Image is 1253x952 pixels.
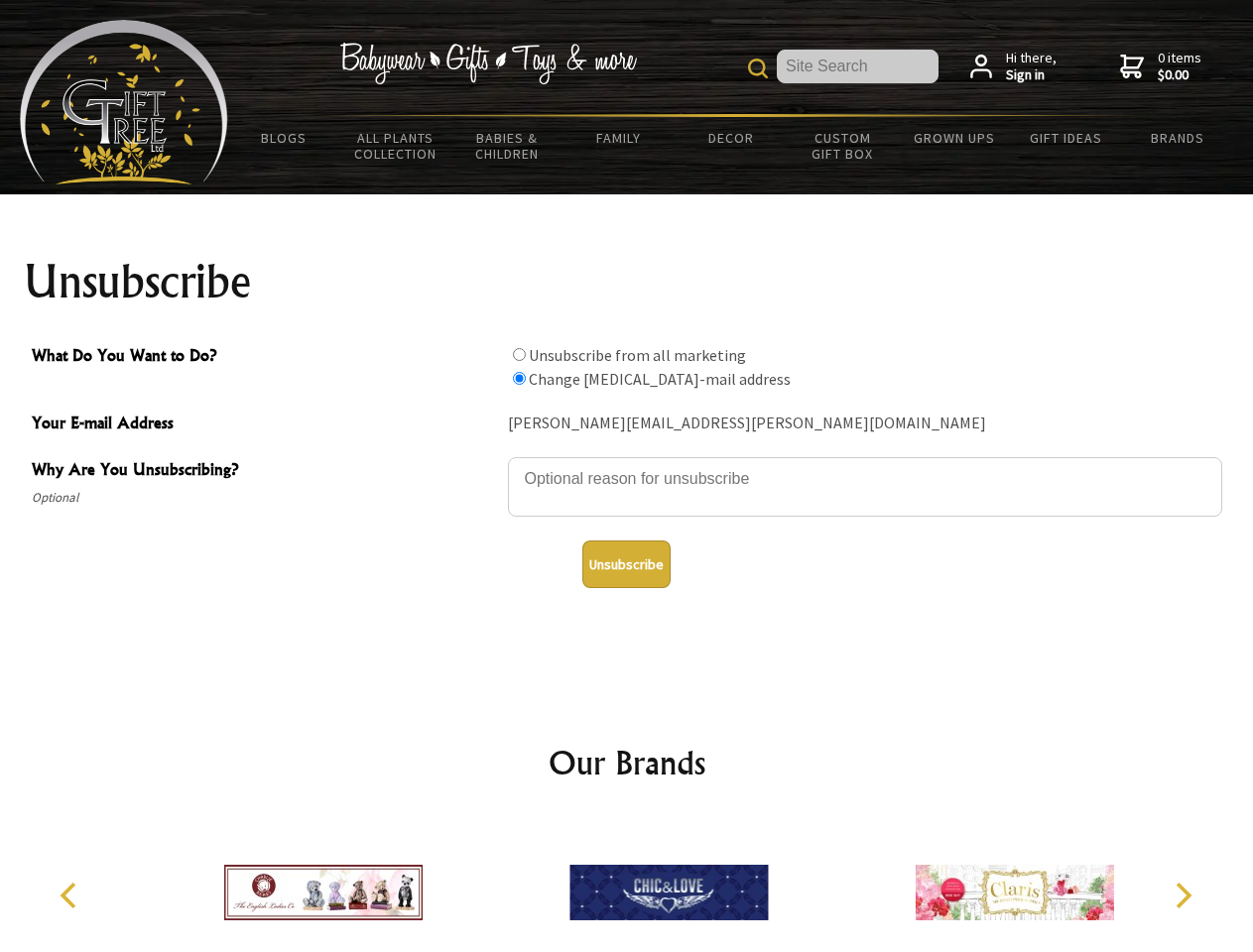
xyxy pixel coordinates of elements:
[777,50,939,83] input: Site Search
[1120,50,1201,84] a: 0 items$0.00
[1010,117,1122,159] a: Gift Ideas
[970,50,1057,84] a: Hi there,Sign in
[1006,66,1057,84] strong: Sign in
[582,540,671,588] button: Unsubscribe
[339,43,637,84] img: Babywear - Gifts - Toys & more
[340,117,452,175] a: All Plants Collection
[564,117,676,159] a: Family
[40,739,1214,786] h2: Our Brands
[1006,50,1057,84] span: Hi there,
[20,20,228,184] img: Babyware - Gifts - Toys and more...
[32,343,498,372] span: What Do You Want to Do?
[529,369,791,389] label: Change [MEDICAL_DATA]-mail address
[32,486,498,510] span: Optional
[787,117,899,175] a: Custom Gift Box
[1158,49,1201,84] span: 0 items
[513,372,526,385] input: What Do You Want to Do?
[1158,66,1201,84] strong: $0.00
[32,457,498,486] span: Why Are You Unsubscribing?
[32,411,498,439] span: Your E-mail Address
[50,874,93,917] button: Previous
[451,117,564,175] a: Babies & Children
[24,258,1230,305] h1: Unsubscribe
[1161,874,1204,917] button: Next
[898,117,1010,159] a: Grown Ups
[508,457,1222,517] textarea: Why Are You Unsubscribing?
[513,348,526,361] input: What Do You Want to Do?
[228,117,340,159] a: BLOGS
[1122,117,1234,159] a: Brands
[508,409,1222,439] div: [PERSON_NAME][EMAIL_ADDRESS][PERSON_NAME][DOMAIN_NAME]
[675,117,787,159] a: Decor
[748,59,768,78] img: product search
[529,345,746,365] label: Unsubscribe from all marketing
